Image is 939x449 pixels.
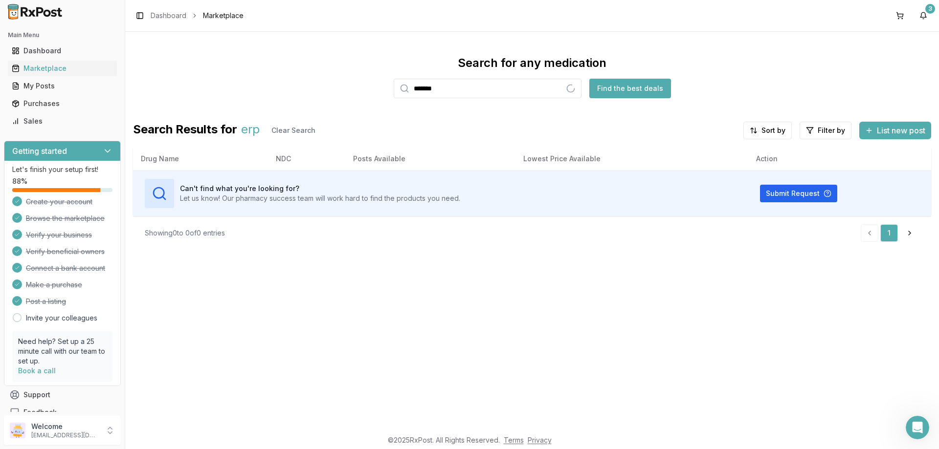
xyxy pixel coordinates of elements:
[12,81,113,91] div: My Posts
[180,184,460,193] h3: Can't find what you're looking for?
[925,4,935,14] div: 3
[133,122,237,139] span: Search Results for
[264,122,323,139] button: Clear Search
[8,42,117,60] a: Dashboard
[589,79,671,98] button: Find the best deals
[861,224,919,242] nav: pagination
[10,423,25,438] img: User avatar
[145,228,225,238] div: Showing 0 to 0 of 0 entries
[761,126,785,135] span: Sort by
[23,407,57,417] span: Feedback
[12,46,113,56] div: Dashboard
[8,95,117,112] a: Purchases
[458,55,606,71] div: Search for any medication
[26,297,66,306] span: Post a listing
[180,193,460,203] p: Let us know! Our pharmacy success team will work hard to find the products you need.
[31,431,99,439] p: [EMAIL_ADDRESS][DOMAIN_NAME]
[859,127,931,136] a: List new post
[26,230,92,240] span: Verify your business
[26,263,105,273] span: Connect a bank account
[8,77,117,95] a: My Posts
[4,113,121,129] button: Sales
[18,366,56,375] a: Book a call
[4,96,121,111] button: Purchases
[504,436,524,444] a: Terms
[12,176,27,186] span: 88 %
[748,147,931,171] th: Action
[12,64,113,73] div: Marketplace
[4,78,121,94] button: My Posts
[203,11,244,21] span: Marketplace
[241,122,260,139] span: erp
[26,313,97,323] a: Invite your colleagues
[900,224,919,242] a: Go to next page
[268,147,345,171] th: NDC
[18,337,107,366] p: Need help? Set up a 25 minute call with our team to set up.
[760,185,837,202] button: Submit Request
[345,147,515,171] th: Posts Available
[31,422,99,431] p: Welcome
[528,436,552,444] a: Privacy
[4,4,67,20] img: RxPost Logo
[26,247,105,257] span: Verify beneficial owners
[8,60,117,77] a: Marketplace
[26,280,82,290] span: Make a purchase
[4,386,121,404] button: Support
[4,404,121,421] button: Feedback
[8,112,117,130] a: Sales
[4,43,121,59] button: Dashboard
[818,126,845,135] span: Filter by
[12,165,112,174] p: Let's finish your setup first!
[26,197,92,207] span: Create your account
[877,125,925,136] span: List new post
[880,224,898,242] a: 1
[743,122,792,139] button: Sort by
[916,8,931,23] button: 3
[12,99,113,108] div: Purchases
[800,122,851,139] button: Filter by
[12,116,113,126] div: Sales
[151,11,186,21] a: Dashboard
[4,61,121,76] button: Marketplace
[859,122,931,139] button: List new post
[906,416,929,439] iframe: Intercom live chat
[133,147,268,171] th: Drug Name
[8,31,117,39] h2: Main Menu
[12,145,67,157] h3: Getting started
[26,214,105,223] span: Browse the marketplace
[515,147,748,171] th: Lowest Price Available
[151,11,244,21] nav: breadcrumb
